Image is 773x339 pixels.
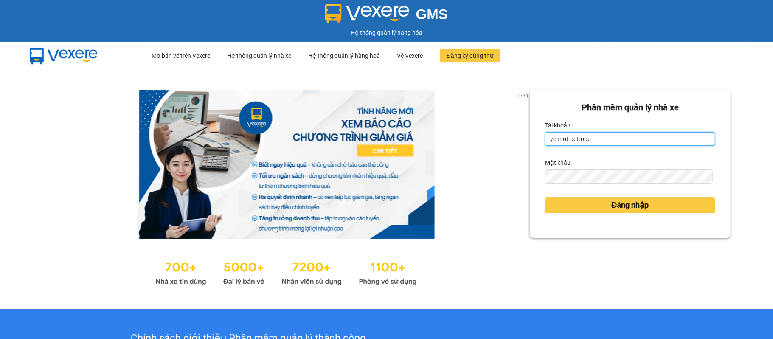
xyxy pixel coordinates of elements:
[518,90,530,239] button: next slide / item
[2,28,771,37] div: Hệ thống quản lý hàng hóa
[440,49,500,62] button: Đăng ký dùng thử
[612,199,649,211] span: Đăng nhập
[42,90,54,239] button: previous slide / item
[152,42,210,69] div: Mở bán vé trên Vexere
[416,6,448,22] span: GMS
[295,229,298,232] li: slide item 3
[545,197,715,213] button: Đăng nhập
[545,169,713,184] input: Mật khẩu
[397,42,423,69] div: Về Vexere
[308,42,380,69] div: Hệ thống quản lý hàng hoá
[545,132,715,146] input: Tài khoản
[447,51,494,60] span: Đăng ký dùng thử
[545,119,571,132] label: Tài khoản
[274,229,278,232] li: slide item 1
[155,256,417,288] img: Statistics.png
[227,42,291,69] div: Hệ thống quản lý nhà xe
[325,4,409,23] img: logo 2
[325,13,448,20] a: GMS
[284,229,288,232] li: slide item 2
[545,101,715,114] div: Phần mềm quản lý nhà xe
[545,156,571,169] label: Mật khẩu
[515,90,530,101] p: 1 of 3
[21,42,106,70] img: mbUUG5Q.png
